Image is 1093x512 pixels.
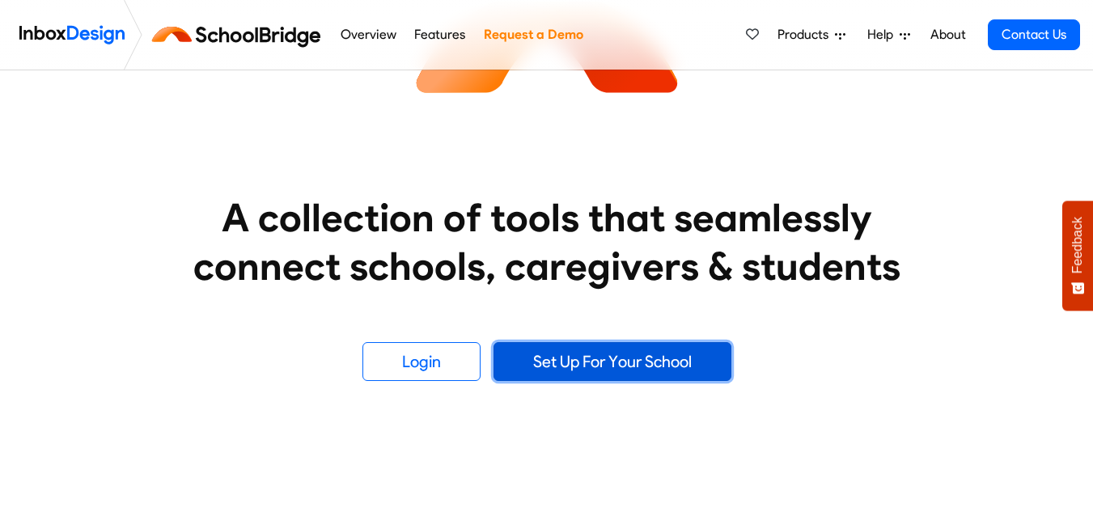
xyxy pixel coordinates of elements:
[362,342,481,381] a: Login
[1062,201,1093,311] button: Feedback - Show survey
[988,19,1080,50] a: Contact Us
[149,15,331,54] img: schoolbridge logo
[1070,217,1085,273] span: Feedback
[410,19,470,51] a: Features
[926,19,970,51] a: About
[479,19,587,51] a: Request a Demo
[336,19,400,51] a: Overview
[494,342,731,381] a: Set Up For Your School
[163,193,931,290] heading: A collection of tools that seamlessly connect schools, caregivers & students
[777,25,835,44] span: Products
[861,19,917,51] a: Help
[771,19,852,51] a: Products
[867,25,900,44] span: Help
